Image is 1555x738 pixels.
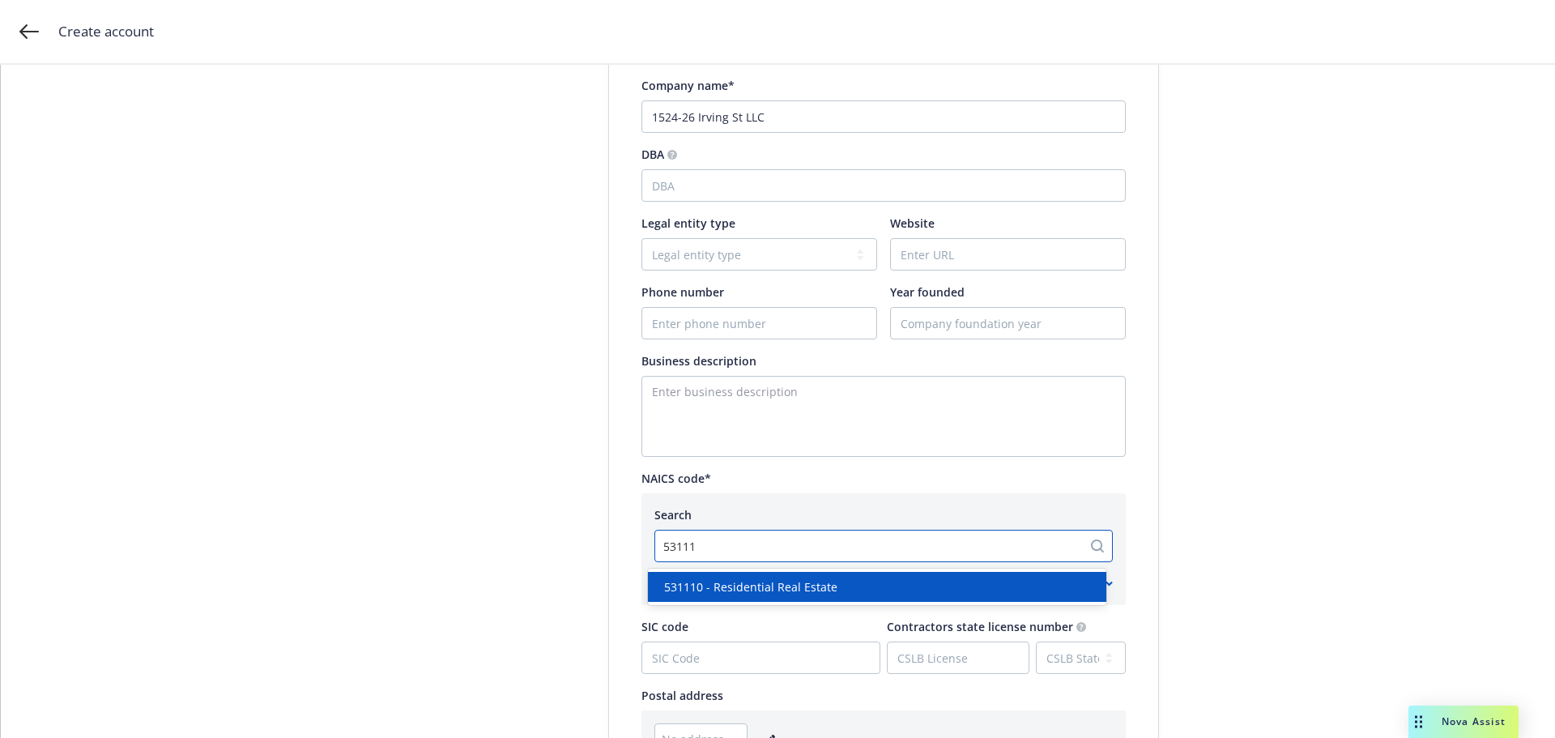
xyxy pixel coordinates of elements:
[641,100,1126,133] input: Company name
[642,308,876,339] input: Enter phone number
[888,642,1029,673] input: CSLB License
[641,284,724,300] span: Phone number
[641,619,688,634] span: SIC code
[641,78,735,93] span: Company name*
[1442,715,1506,728] span: Nova Assist
[891,239,1125,270] input: Enter URL
[58,21,154,42] span: Create account
[1408,706,1429,738] div: Drag to move
[654,507,692,523] span: Search
[887,619,1073,634] span: Contractors state license number
[891,308,1125,339] input: Company foundation year
[1408,706,1519,738] button: Nova Assist
[890,215,935,231] span: Website
[1,65,1555,738] div: ;
[641,147,664,162] span: DBA
[641,376,1126,457] textarea: Enter business description
[641,215,735,231] span: Legal entity type
[641,471,711,486] span: NAICS code*
[641,688,723,703] span: Postal address
[890,284,965,300] span: Year founded
[664,578,837,595] span: 531110 - Residential Real Estate
[642,642,880,673] input: SIC Code
[641,353,756,369] span: Business description
[641,169,1126,202] input: DBA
